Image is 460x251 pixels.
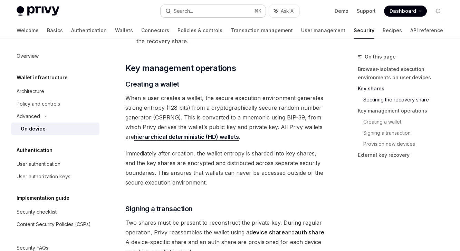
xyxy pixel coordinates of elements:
[358,64,449,83] a: Browser-isolated execution environments on user devices
[11,170,99,183] a: User authorization keys
[115,22,133,39] a: Wallets
[295,229,324,236] strong: auth share
[71,22,107,39] a: Authentication
[231,22,293,39] a: Transaction management
[410,22,443,39] a: API reference
[17,52,39,60] div: Overview
[11,158,99,170] a: User authentication
[17,6,59,16] img: light logo
[432,6,443,17] button: Toggle dark mode
[390,8,416,15] span: Dashboard
[178,22,222,39] a: Policies & controls
[174,7,193,15] div: Search...
[358,150,449,161] a: External key recovery
[21,125,46,133] div: On device
[11,218,99,231] a: Content Security Policies (CSPs)
[335,8,348,15] a: Demo
[17,172,70,181] div: User authorization keys
[281,8,295,15] span: Ask AI
[17,220,91,228] div: Content Security Policies (CSPs)
[17,112,40,120] div: Advanced
[363,94,449,105] a: Securing the recovery share
[11,98,99,110] a: Policy and controls
[354,22,374,39] a: Security
[358,83,449,94] a: Key shares
[17,73,68,82] h5: Wallet infrastructure
[17,22,39,39] a: Welcome
[11,206,99,218] a: Security checklist
[301,22,345,39] a: User management
[249,229,285,236] strong: device share
[363,116,449,127] a: Creating a wallet
[17,194,69,202] h5: Implementation guide
[125,79,179,89] span: Creating a wallet
[47,22,63,39] a: Basics
[254,8,261,14] span: ⌘ K
[11,123,99,135] a: On device
[365,53,396,61] span: On this page
[17,100,60,108] div: Policy and controls
[125,63,236,74] span: Key management operations
[125,204,193,214] span: Signing a transaction
[17,146,52,154] h5: Authentication
[161,5,265,17] button: Search...⌘K
[125,149,326,187] span: Immediately after creation, the wallet entropy is sharded into key shares, and the key shares are...
[17,87,44,96] div: Architecture
[363,127,449,138] a: Signing a transaction
[11,85,99,98] a: Architecture
[134,133,239,141] a: hierarchical deterministic (HD) wallets
[357,8,376,15] a: Support
[384,6,427,17] a: Dashboard
[383,22,402,39] a: Recipes
[17,208,57,216] div: Security checklist
[11,50,99,62] a: Overview
[125,93,326,142] span: When a user creates a wallet, the secure execution environment generates strong entropy (128 bits...
[358,105,449,116] a: Key management operations
[17,160,60,168] div: User authentication
[269,5,299,17] button: Ask AI
[363,138,449,150] a: Provision new devices
[141,22,169,39] a: Connectors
